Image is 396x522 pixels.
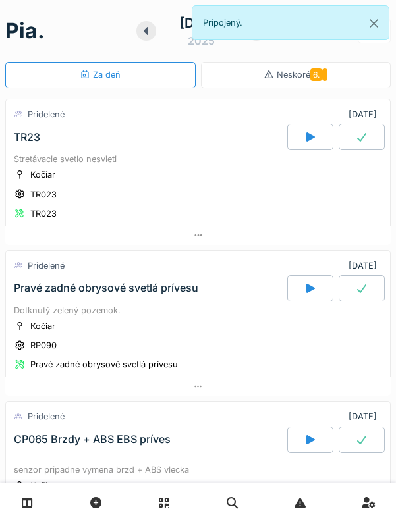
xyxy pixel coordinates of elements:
font: TR023 [30,190,57,199]
font: 2025 [188,34,215,47]
font: Pravé zadné obrysové svetlá prívesu [14,281,198,294]
font: Kočiar [30,321,55,331]
font: [DATE] [180,15,223,31]
button: Zatvoriť [359,6,389,41]
font: Kočiar [30,170,55,180]
font: senzor pripadne vymena brzd + ABS vlecka [14,465,189,475]
font: Dotknutý zelený pozemok. [14,305,121,315]
font: Pridelené [28,109,65,119]
font: [DATE] [349,261,377,271]
font: Stretávacie svetlo nesvieti [14,154,117,164]
font: TR023 [30,209,57,219]
font: [DATE] [349,411,377,421]
font: Pridelené [28,261,65,271]
font: 6. [313,70,320,80]
font: TR23 [14,130,40,144]
font: CP065 Brzdy + ABS EBS príves [14,432,171,446]
font: Neskoré [277,70,310,80]
font: Kočiar [30,481,55,490]
font: pia. [5,18,45,43]
font: Za deň [93,70,121,80]
font: Pridelené [28,411,65,421]
font: [DATE] [349,109,377,119]
font: Pripojený. [203,18,242,28]
font: Pravé zadné obrysové svetlá prívesu [30,359,178,369]
font: RP090 [30,340,57,350]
